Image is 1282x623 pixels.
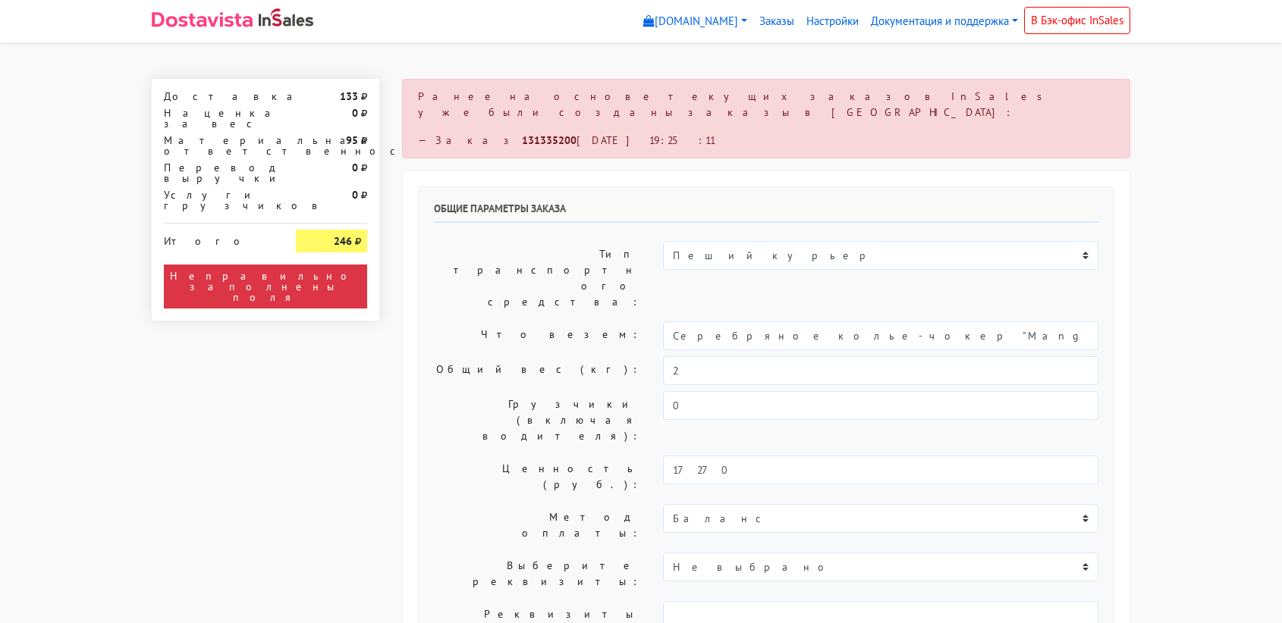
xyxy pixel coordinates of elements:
[352,106,358,120] strong: 0
[152,108,284,129] div: Наценка за вес
[418,89,1114,121] p: Ранее на основе текущих заказов InSales уже были созданы заказы в [GEOGRAPHIC_DATA]:
[423,553,652,595] label: Выберите реквизиты:
[423,241,652,315] label: Тип транспортного средства:
[152,189,284,211] div: Услуги грузчиков
[352,161,358,174] strong: 0
[346,133,358,147] strong: 95
[753,7,800,36] a: Заказы
[418,133,1114,149] div: — Заказ [DATE] 19:25:11
[423,321,652,350] label: Что везем:
[865,7,1024,36] a: Документация и поддержка
[152,162,284,183] div: Перевод выручки
[423,504,652,546] label: Метод оплаты:
[340,89,358,103] strong: 133
[423,356,652,385] label: Общий вес (кг):
[423,456,652,498] label: Ценность (руб.):
[637,7,753,36] a: [DOMAIN_NAME]
[152,135,284,156] div: Материальная ответственность
[152,12,253,27] img: Dostavista - срочная курьерская служба доставки
[423,391,652,449] label: Грузчики (включая водителя):
[152,91,284,102] div: Доставка
[259,8,313,27] img: InSales
[800,7,865,36] a: Настройки
[522,133,577,147] strong: 131335200
[164,265,367,308] div: Неправильно заполнены поля
[1024,7,1130,34] a: В Бэк-офис InSales
[434,202,1098,223] h6: Общие параметры заказа
[334,234,352,248] strong: 246
[352,188,358,202] strong: 0
[164,230,273,246] div: Итого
